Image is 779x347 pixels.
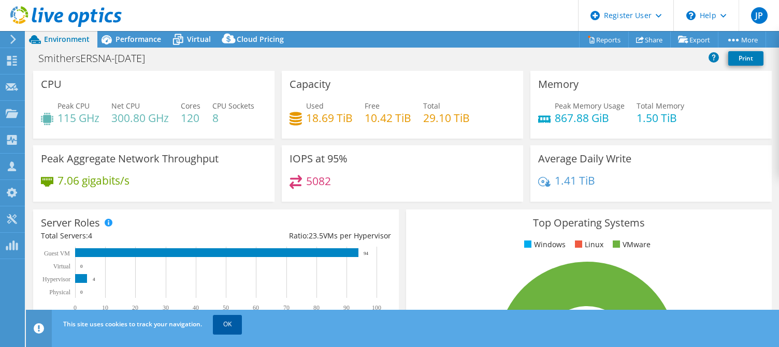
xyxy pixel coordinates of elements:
span: Environment [44,34,90,44]
span: Cores [181,101,200,111]
text: Hypervisor [42,276,70,283]
text: 94 [364,251,369,256]
span: Total [423,101,440,111]
a: Reports [579,32,629,48]
h4: 300.80 GHz [111,112,169,124]
text: 10 [102,304,108,311]
text: Virtual [53,263,71,270]
a: Share [628,32,671,48]
svg: \n [686,11,696,20]
text: 60 [253,304,259,311]
span: Free [365,101,380,111]
li: Linux [572,239,603,250]
text: 40 [193,304,199,311]
span: Used [306,101,324,111]
a: OK [213,315,242,334]
h3: CPU [41,79,62,90]
h4: 29.10 TiB [423,112,470,124]
h4: 18.69 TiB [306,112,353,124]
div: Ratio: VMs per Hypervisor [216,230,391,242]
text: 100 [372,304,381,311]
span: Net CPU [111,101,140,111]
text: 4 [93,277,95,282]
span: This site uses cookies to track your navigation. [63,320,202,328]
text: 30 [163,304,169,311]
h4: 1.41 TiB [555,175,595,186]
li: Windows [522,239,566,250]
li: VMware [610,239,651,250]
text: 90 [343,304,350,311]
text: 80 [313,304,320,311]
span: CPU Sockets [212,101,254,111]
h4: 867.88 GiB [555,112,625,124]
h4: 5082 [306,175,331,187]
h3: IOPS at 95% [290,153,348,164]
h3: Average Daily Write [538,153,631,164]
h4: 7.06 gigabits/s [57,175,129,186]
text: Physical [49,289,70,296]
span: JP [751,7,768,24]
h4: 10.42 TiB [365,112,411,124]
h3: Server Roles [41,217,100,229]
text: 50 [223,304,229,311]
text: 0 [80,264,83,269]
h4: 120 [181,112,200,124]
h4: 115 GHz [57,112,99,124]
span: Performance [116,34,161,44]
div: Total Servers: [41,230,216,242]
h1: SmithersERSNA-[DATE] [34,53,161,64]
a: More [718,32,766,48]
span: Peak CPU [57,101,90,111]
span: 4 [88,231,92,240]
text: Guest VM [44,250,70,257]
h3: Top Operating Systems [414,217,764,229]
span: Total Memory [637,101,684,111]
a: Export [670,32,718,48]
span: Peak Memory Usage [555,101,625,111]
h4: 1.50 TiB [637,112,684,124]
h3: Memory [538,79,579,90]
h4: 8 [212,112,254,124]
text: 0 [74,304,77,311]
span: Virtual [187,34,211,44]
a: Print [728,51,763,66]
h3: Peak Aggregate Network Throughput [41,153,219,164]
h3: Capacity [290,79,330,90]
text: 0 [80,290,83,295]
span: 23.5 [309,231,323,240]
text: 20 [132,304,138,311]
text: 70 [283,304,290,311]
span: Cloud Pricing [237,34,284,44]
